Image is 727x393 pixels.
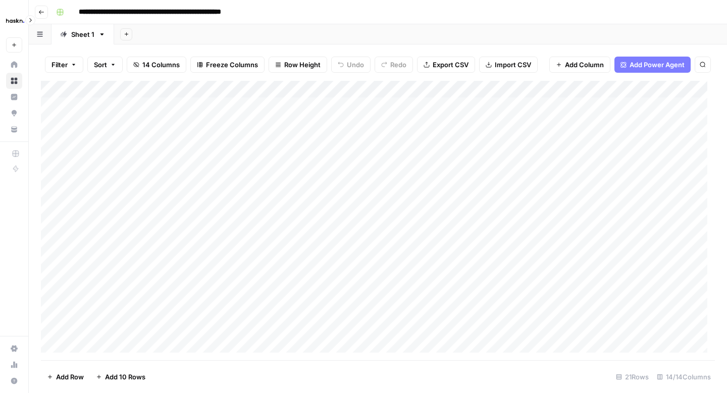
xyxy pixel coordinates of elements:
button: Row Height [269,57,327,73]
a: Your Data [6,121,22,137]
a: Usage [6,357,22,373]
button: Help + Support [6,373,22,389]
div: Sheet 1 [71,29,94,39]
span: Undo [347,60,364,70]
a: Home [6,57,22,73]
span: Add 10 Rows [105,372,145,382]
span: Filter [51,60,68,70]
a: Opportunities [6,105,22,121]
button: 14 Columns [127,57,186,73]
span: 14 Columns [142,60,180,70]
span: Add Row [56,372,84,382]
span: Sort [94,60,107,70]
button: Add Row [41,369,90,385]
div: 21 Rows [612,369,653,385]
button: Redo [375,57,413,73]
span: Freeze Columns [206,60,258,70]
span: Import CSV [495,60,531,70]
span: Export CSV [433,60,469,70]
button: Export CSV [417,57,475,73]
span: Add Column [565,60,604,70]
button: Filter [45,57,83,73]
button: Add Column [549,57,610,73]
img: Haskn Logo [6,12,24,30]
div: 14/14 Columns [653,369,715,385]
button: Sort [87,57,123,73]
button: Add 10 Rows [90,369,151,385]
span: Add Power Agent [630,60,685,70]
a: Sheet 1 [51,24,114,44]
button: Import CSV [479,57,538,73]
span: Row Height [284,60,321,70]
button: Workspace: Haskn [6,8,22,33]
a: Browse [6,73,22,89]
a: Settings [6,340,22,357]
button: Add Power Agent [614,57,691,73]
button: Freeze Columns [190,57,265,73]
span: Redo [390,60,406,70]
a: Insights [6,89,22,105]
button: Undo [331,57,371,73]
